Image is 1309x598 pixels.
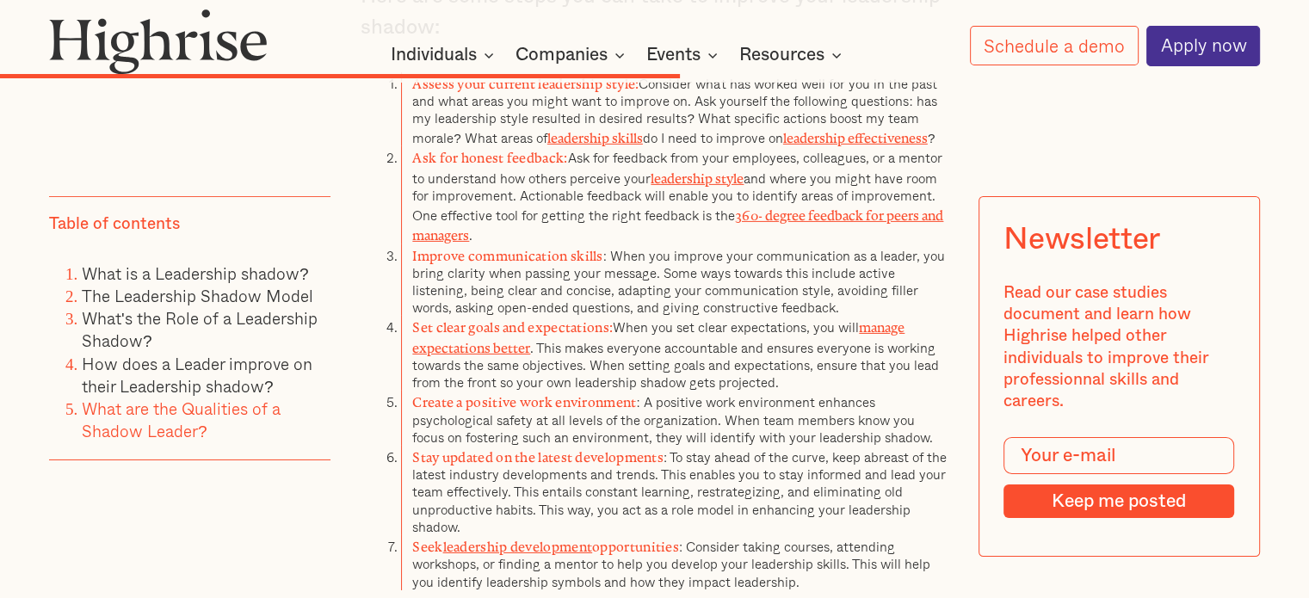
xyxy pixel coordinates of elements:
strong: opportunities [592,539,679,548]
div: Table of contents [49,213,180,235]
div: Individuals [391,45,499,65]
a: The Leadership Shadow Model [82,283,313,308]
form: Modal Form [1004,437,1235,519]
li: : A positive work environment enhances psychological safety at all levels of the organization. Wh... [401,391,948,446]
div: Companies [516,45,630,65]
a: leadership skills [547,131,643,139]
div: Events [646,45,723,65]
a: What is a Leadership shadow? [82,260,309,285]
div: Resources [739,45,824,65]
input: Your e-mail [1004,437,1235,474]
li: : To stay ahead of the curve, keep abreast of the latest industry developments and trends. This e... [401,446,948,535]
li: When you set clear expectations, you will . This makes everyone accountable and ensures everyone ... [401,316,948,391]
li: : When you improve your communication as a leader, you bring clarity when passing your message. S... [401,244,948,317]
div: Resources [739,45,847,65]
strong: Ask for honest feedback: [412,151,567,159]
li: Ask for feedback from your employees, colleagues, or a mentor to understand how others perceive y... [401,146,948,244]
div: Events [646,45,701,65]
a: Schedule a demo [970,26,1139,65]
strong: Assess your current leadership style: [412,77,639,85]
a: Apply now [1146,26,1260,66]
a: What's the Role of a Leadership Shadow? [82,305,318,353]
strong: Improve communication skills [412,249,602,257]
a: What are the Qualities of a Shadow Leader? [82,396,281,443]
a: leadership effectiveness [783,131,928,139]
a: manage expectations better [412,320,905,348]
li: : Consider taking courses, attending workshops, or finding a mentor to help you develop your lead... [401,535,948,590]
div: Newsletter [1004,222,1160,257]
img: Highrise logo [49,9,268,75]
input: Keep me posted [1004,484,1235,518]
strong: Create a positive work environment [412,395,636,404]
a: leadership style [651,171,744,180]
strong: Seek [412,539,442,548]
div: Companies [516,45,608,65]
a: leadership development [442,539,592,548]
strong: Set clear goals and expectations: [412,320,613,329]
strong: Stay updated on the latest developments [412,450,664,459]
div: Individuals [391,45,477,65]
a: How does a Leader improve on their Leadership shadow? [82,350,312,398]
div: Read our case studies document and learn how Highrise helped other individuals to improve their p... [1004,282,1235,413]
li: Consider what has worked well for you in the past and what areas you might want to improve on. As... [401,72,948,147]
